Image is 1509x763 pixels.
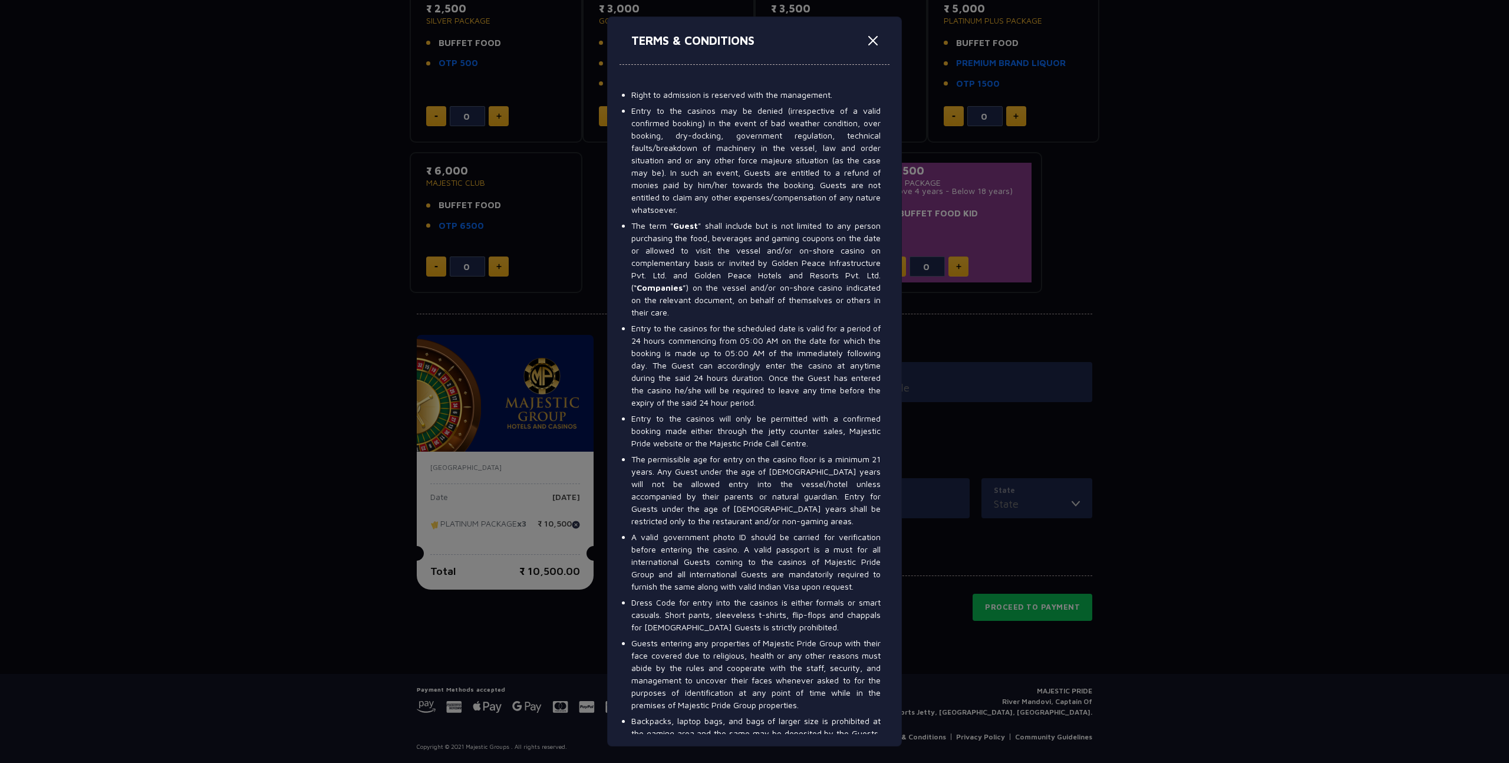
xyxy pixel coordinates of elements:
[631,104,881,216] li: Entry to the casinos may be denied (irrespective of a valid confirmed booking) in the event of ba...
[864,31,882,50] button: Close
[631,219,881,318] li: The term " " shall include but is not limited to any person purchasing the food, beverages and ga...
[673,221,698,231] b: Guest
[631,322,881,409] li: Entry to the casinos for the scheduled date is valid for a period of 24 hours commencing from 05:...
[631,88,881,101] li: Right to admission is reserved with the management.
[631,34,754,47] b: TERMS & CONDITIONS
[631,453,881,527] li: The permissible age for entry on the casino floor is a minimum 21 years. Any Guest under the age ...
[631,596,881,633] li: Dress Code for entry into the casinos is either formals or smart casuals. Short pants, sleeveless...
[631,531,881,593] li: A valid government photo ID should be carried for verification before entering the casino. A vali...
[631,637,881,711] li: Guests entering any properties of Majestic Pride Group with their face covered due to religious, ...
[637,282,683,292] b: Companies
[631,412,881,449] li: Entry to the casinos will only be permitted with a confirmed booking made either through the jett...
